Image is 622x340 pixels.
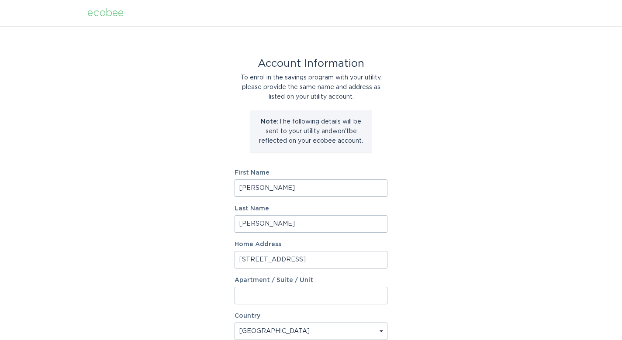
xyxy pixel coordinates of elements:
label: First Name [235,170,387,176]
div: Account Information [235,59,387,69]
div: ecobee [87,8,124,18]
p: The following details will be sent to your utility and won't be reflected on your ecobee account. [256,117,366,146]
div: To enrol in the savings program with your utility, please provide the same name and address as li... [235,73,387,102]
label: Country [235,313,260,319]
label: Home Address [235,241,387,247]
label: Apartment / Suite / Unit [235,277,387,283]
label: Last Name [235,206,387,212]
strong: Note: [261,119,279,125]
